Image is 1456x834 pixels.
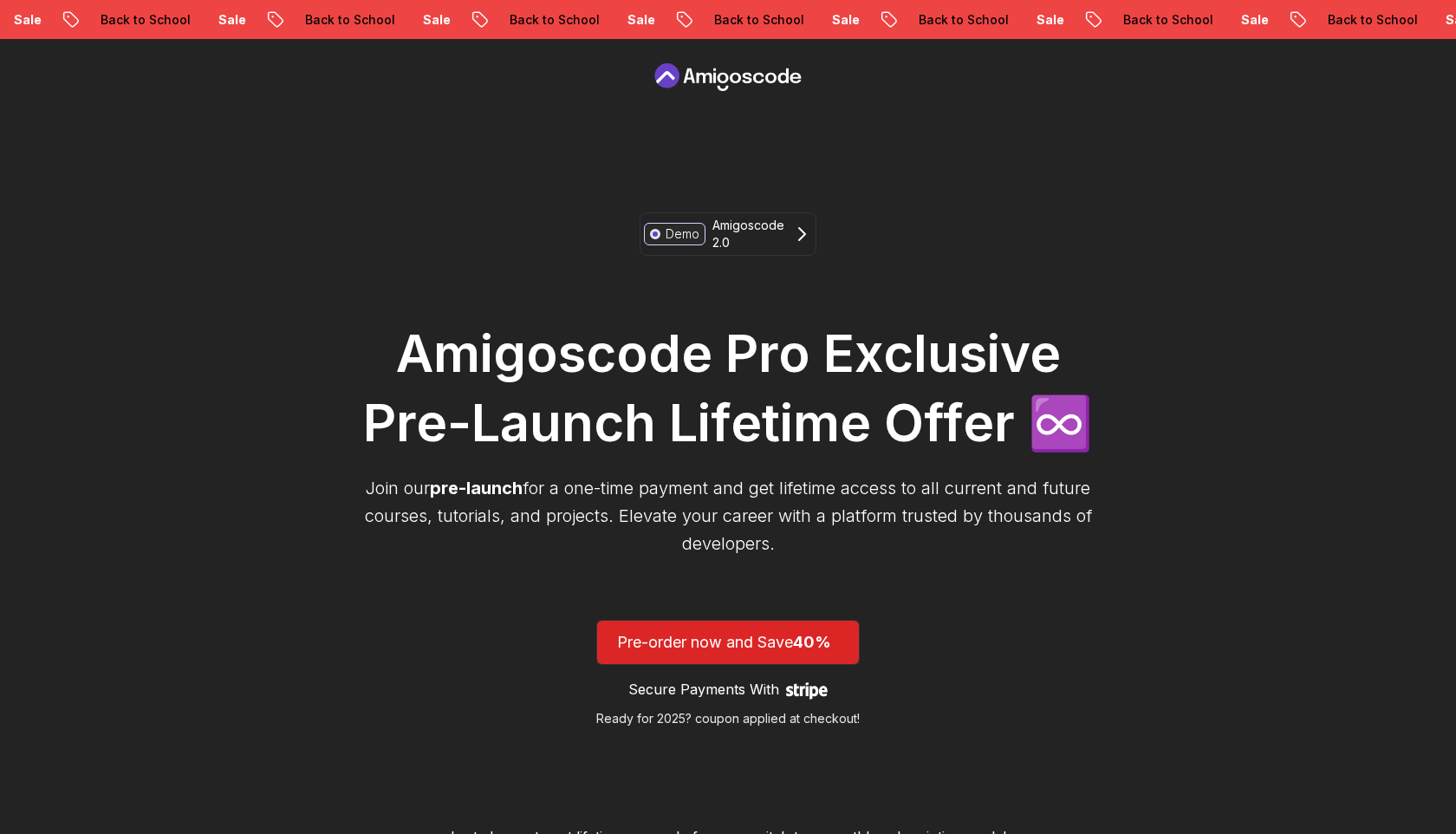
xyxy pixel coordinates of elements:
p: Demo [666,225,699,243]
p: Sale [201,11,257,29]
a: Pre Order page [650,63,806,91]
p: Back to School [697,11,815,29]
p: Back to School [288,11,406,29]
p: Amigoscode 2.0 [712,217,784,251]
a: DemoAmigoscode 2.0 [640,212,816,256]
p: Back to School [901,11,1019,29]
p: Back to School [83,11,201,29]
p: Back to School [1310,11,1428,29]
p: Join our for a one-time payment and get lifetime access to all current and future courses, tutori... [355,474,1101,557]
p: Sale [1224,11,1279,29]
p: Pre-order now and Save [617,630,839,655]
span: 40% [793,633,831,651]
a: lifetime-access [596,620,860,727]
p: Sale [815,11,870,29]
p: Sale [610,11,666,29]
span: pre-launch [430,478,523,498]
p: Sale [1019,11,1075,29]
p: Back to School [1106,11,1224,29]
p: Ready for 2025? coupon applied at checkout! [596,710,860,727]
p: Secure Payments With [628,679,779,700]
h1: Amigoscode Pro Exclusive Pre-Launch Lifetime Offer ♾️ [355,318,1101,457]
p: Back to School [492,11,610,29]
p: Sale [406,11,461,29]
